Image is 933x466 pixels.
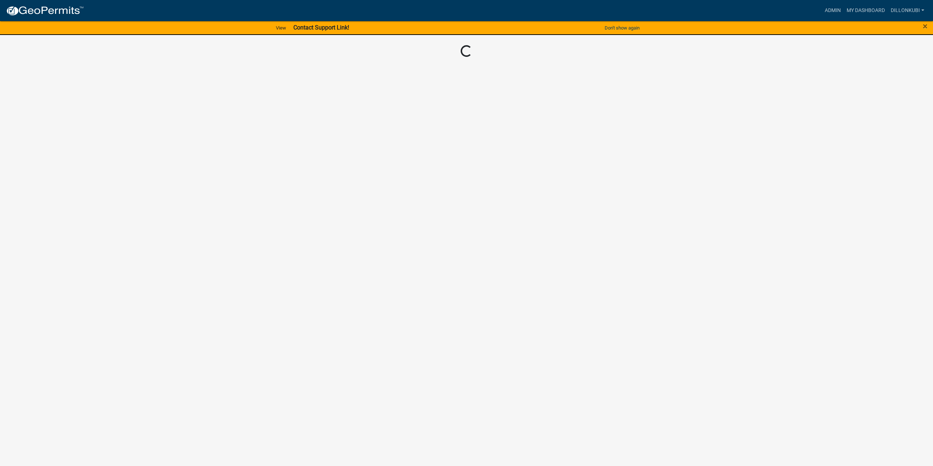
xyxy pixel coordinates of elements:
a: Admin [822,4,844,17]
button: Close [923,22,928,31]
a: dillonkubi [888,4,927,17]
a: My Dashboard [844,4,888,17]
span: × [923,21,928,31]
strong: Contact Support Link! [293,24,349,31]
button: Don't show again [602,22,643,34]
a: View [273,22,289,34]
